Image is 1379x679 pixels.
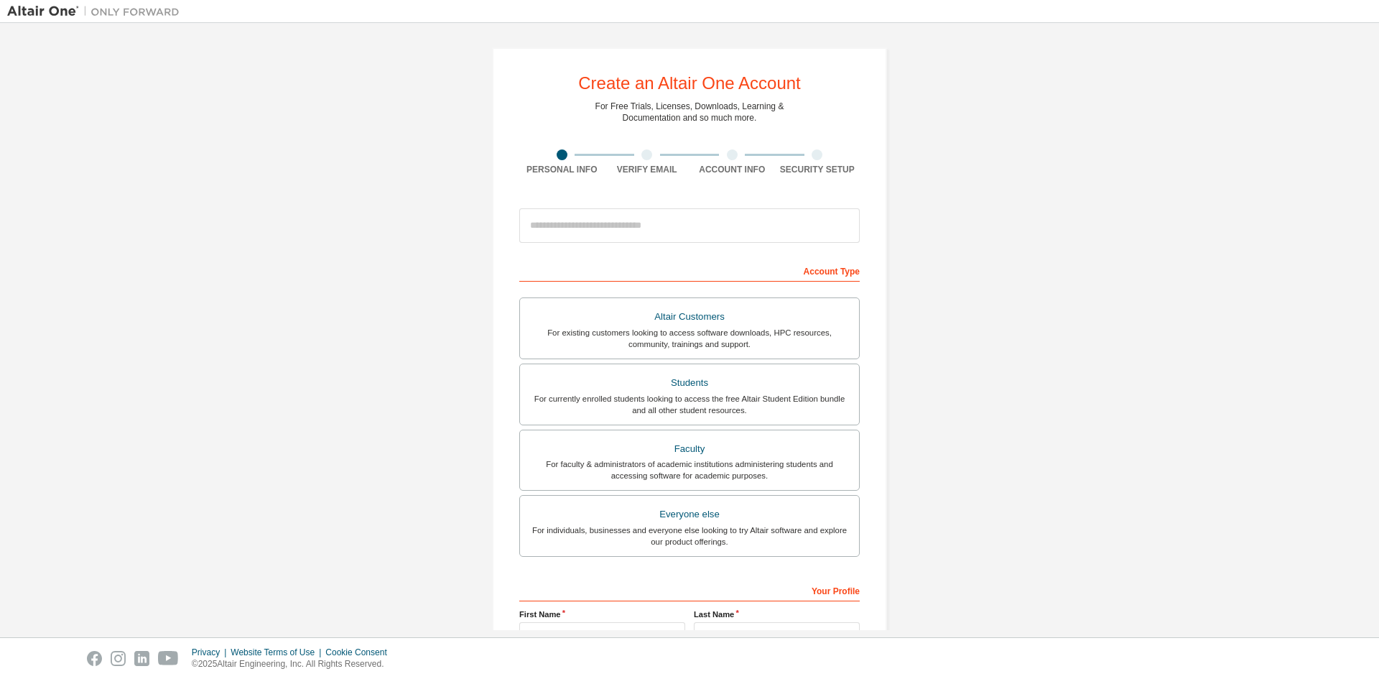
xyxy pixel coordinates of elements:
div: For individuals, businesses and everyone else looking to try Altair software and explore our prod... [529,525,850,548]
img: youtube.svg [158,651,179,666]
img: Altair One [7,4,187,19]
div: Privacy [192,647,231,658]
div: Verify Email [605,164,690,175]
div: Create an Altair One Account [578,75,801,92]
p: © 2025 Altair Engineering, Inc. All Rights Reserved. [192,658,396,670]
div: Altair Customers [529,307,850,327]
div: Website Terms of Use [231,647,325,658]
div: For Free Trials, Licenses, Downloads, Learning & Documentation and so much more. [595,101,784,124]
img: instagram.svg [111,651,126,666]
div: Everyone else [529,504,850,525]
div: Personal Info [519,164,605,175]
label: Last Name [694,609,860,620]
div: Security Setup [775,164,860,175]
div: For currently enrolled students looking to access the free Altair Student Edition bundle and all ... [529,393,850,416]
img: linkedin.svg [134,651,149,666]
div: Cookie Consent [325,647,395,658]
div: Account Info [689,164,775,175]
label: First Name [519,609,685,620]
div: For existing customers looking to access software downloads, HPC resources, community, trainings ... [529,327,850,350]
div: Account Type [519,259,860,282]
img: facebook.svg [87,651,102,666]
div: Your Profile [519,578,860,601]
div: Faculty [529,439,850,459]
div: Students [529,373,850,393]
div: For faculty & administrators of academic institutions administering students and accessing softwa... [529,458,850,481]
